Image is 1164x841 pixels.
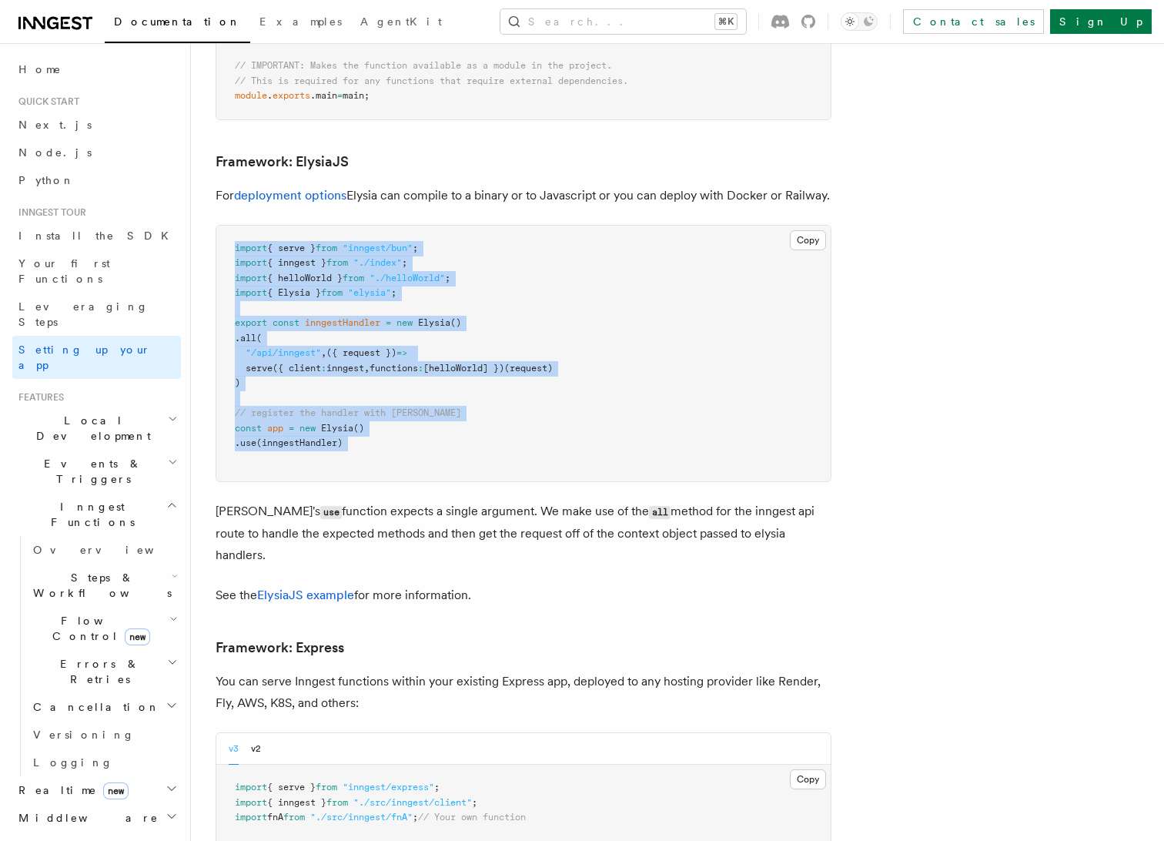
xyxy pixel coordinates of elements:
span: = [289,423,294,434]
span: Inngest tour [12,206,86,219]
span: module [235,90,267,101]
a: Versioning [27,721,181,749]
a: Contact sales [903,9,1044,34]
p: For Elysia can compile to a binary or to Javascript or you can deploy with Docker or Railway. [216,185,831,206]
span: new [299,423,316,434]
a: Setting up your app [12,336,181,379]
span: from [321,287,343,298]
span: Logging [33,756,113,769]
button: Toggle dark mode [841,12,878,31]
span: Elysia [418,317,450,328]
button: Search...⌘K [500,9,746,34]
span: ({ client [273,363,321,374]
span: ) [235,377,240,388]
span: import [235,782,267,792]
p: You can serve Inngest functions within your existing Express app, deployed to any hosting provide... [216,671,831,714]
span: import [235,257,267,268]
span: import [235,812,267,823]
span: Events & Triggers [12,456,168,487]
span: const [235,423,262,434]
a: Documentation [105,5,250,43]
span: ; [445,273,450,283]
span: ; [413,243,418,253]
span: "./index" [353,257,402,268]
p: See the for more information. [216,585,831,606]
span: { serve } [267,782,316,792]
button: Inngest Functions [12,493,181,536]
span: Errors & Retries [27,656,167,687]
span: ; [413,812,418,823]
span: Install the SDK [18,230,178,242]
span: Flow Control [27,613,169,644]
span: { inngest } [267,257,326,268]
span: from [316,782,337,792]
span: .main [310,90,337,101]
span: Features [12,391,64,404]
span: Quick start [12,95,79,108]
span: Your first Functions [18,257,110,285]
span: Setting up your app [18,343,151,371]
span: , [321,347,326,358]
button: v3 [229,733,239,765]
span: "./src/inngest/fnA" [310,812,413,823]
button: v2 [251,733,261,765]
span: from [343,273,364,283]
span: import [235,273,267,283]
span: , [364,363,370,374]
span: functions [370,363,418,374]
a: Install the SDK [12,222,181,250]
a: ElysiaJS example [257,588,354,602]
span: { Elysia } [267,287,321,298]
span: () [353,423,364,434]
a: Sign Up [1050,9,1152,34]
div: Inngest Functions [12,536,181,776]
span: Documentation [114,15,241,28]
span: { serve } [267,243,316,253]
a: Node.js [12,139,181,166]
span: inngestHandler [305,317,380,328]
span: ({ request }) [326,347,396,358]
span: Middleware [12,810,159,826]
button: Copy [790,769,826,789]
span: from [283,812,305,823]
span: (inngestHandler) [256,437,343,448]
span: Local Development [12,413,168,444]
a: Leveraging Steps [12,293,181,336]
span: Inngest Functions [12,499,166,530]
span: Cancellation [27,699,160,715]
span: . [267,90,273,101]
span: main; [343,90,370,101]
span: .use [235,437,256,448]
span: ; [472,797,477,808]
span: [helloWorld] })(request) [423,363,553,374]
span: serve [246,363,273,374]
span: // IMPORTANT: Makes the function available as a module in the project. [235,60,612,71]
a: Python [12,166,181,194]
span: exports [273,90,310,101]
span: import [235,287,267,298]
button: Local Development [12,407,181,450]
a: AgentKit [351,5,451,42]
span: ; [391,287,396,298]
span: "inngest/express" [343,782,434,792]
span: new [396,317,413,328]
span: // register the handler with [PERSON_NAME] [235,407,461,418]
span: import [235,243,267,253]
code: all [649,506,671,519]
span: ; [434,782,440,792]
span: : [321,363,326,374]
span: ( [256,333,262,343]
button: Steps & Workflows [27,564,181,607]
span: from [326,257,348,268]
span: import [235,797,267,808]
span: "inngest/bun" [343,243,413,253]
span: : [418,363,423,374]
a: Your first Functions [12,250,181,293]
button: Copy [790,230,826,250]
kbd: ⌘K [715,14,737,29]
span: Examples [259,15,342,28]
span: ; [402,257,407,268]
span: export [235,317,267,328]
button: Realtimenew [12,776,181,804]
span: inngest [326,363,364,374]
